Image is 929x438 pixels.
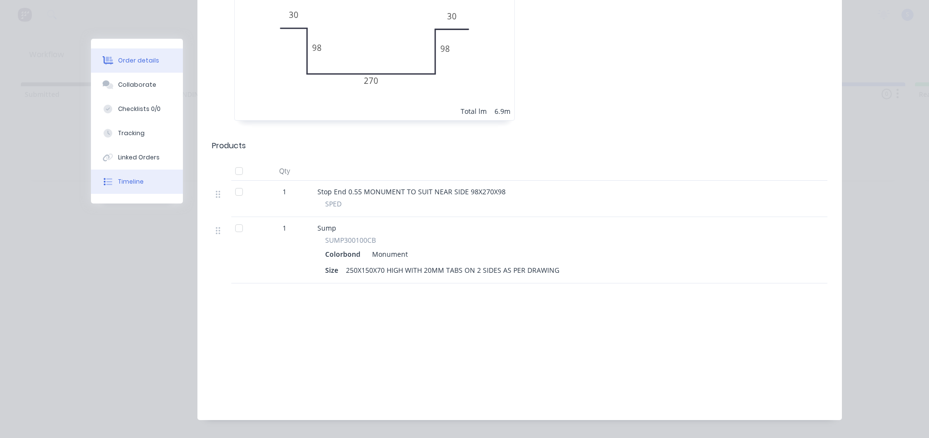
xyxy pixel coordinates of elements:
[118,153,160,162] div: Linked Orders
[212,140,246,152] div: Products
[91,97,183,121] button: Checklists 0/0
[118,56,159,65] div: Order details
[317,223,336,233] span: Sump
[91,145,183,170] button: Linked Orders
[118,105,161,113] div: Checklists 0/0
[118,80,156,89] div: Collaborate
[118,177,144,186] div: Timeline
[91,121,183,145] button: Tracking
[283,223,286,233] span: 1
[91,73,183,97] button: Collaborate
[325,235,376,245] span: SUMP300100CB
[118,129,145,138] div: Tracking
[325,199,342,209] span: SPED
[494,106,510,116] div: 6.9m
[317,187,506,196] span: Stop End 0.55 MONUMENT TO SUIT NEAR SIDE 98X270X98
[325,247,364,261] div: Colorbond
[255,161,314,181] div: Qty
[91,170,183,194] button: Timeline
[325,263,342,277] div: Size
[461,106,487,116] div: Total lm
[342,263,563,277] div: 250X150X70 HIGH WITH 20MM TABS ON 2 SIDES AS PER DRAWING
[91,48,183,73] button: Order details
[283,187,286,197] span: 1
[368,247,408,261] div: Monument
